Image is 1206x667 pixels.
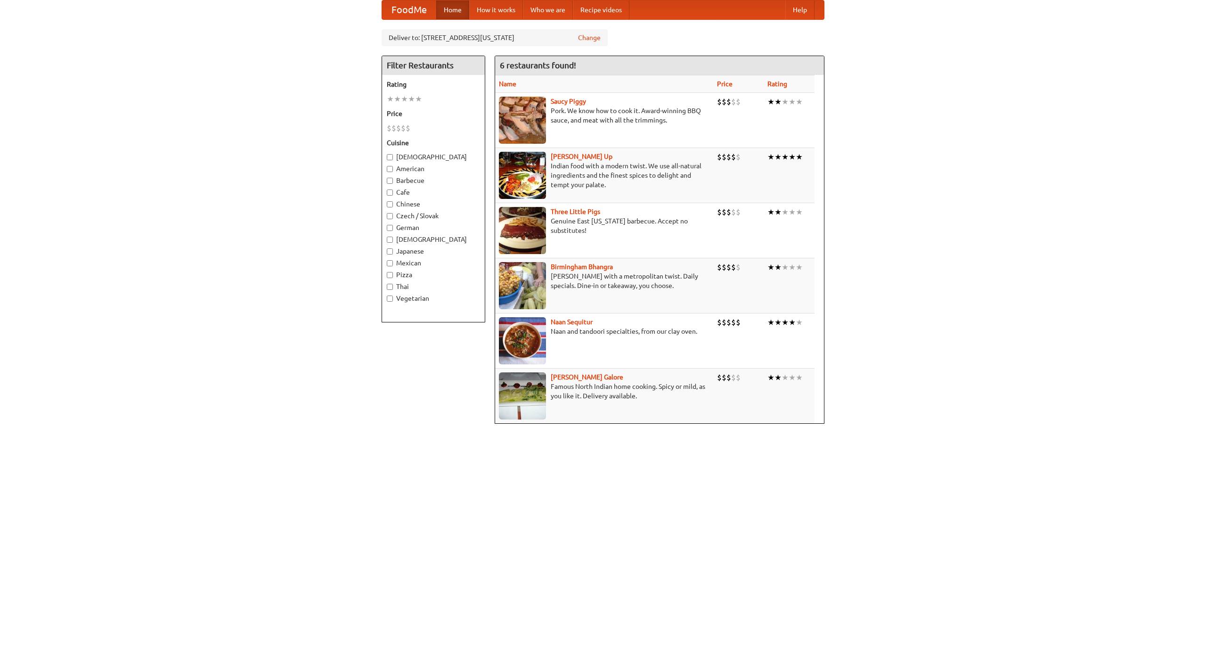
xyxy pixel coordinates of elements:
[722,317,726,328] li: $
[387,166,393,172] input: American
[726,317,731,328] li: $
[796,372,803,383] li: ★
[387,211,480,221] label: Czech / Slovak
[722,97,726,107] li: $
[796,97,803,107] li: ★
[551,208,600,215] a: Three Little Pigs
[789,97,796,107] li: ★
[726,152,731,162] li: $
[736,317,741,328] li: $
[401,123,406,133] li: $
[387,189,393,196] input: Cafe
[782,97,789,107] li: ★
[551,153,612,160] a: [PERSON_NAME] Up
[789,152,796,162] li: ★
[387,201,393,207] input: Chinese
[789,207,796,217] li: ★
[499,106,709,125] p: Pork. We know how to cook it. Award-winning BBQ sauce, and meat with all the trimmings.
[387,260,393,266] input: Mexican
[387,188,480,197] label: Cafe
[499,372,546,420] img: currygalore.jpg
[731,152,736,162] li: $
[717,317,722,328] li: $
[387,247,480,256] label: Japanese
[767,97,774,107] li: ★
[551,263,613,271] a: Birmingham Bhangra
[499,216,709,235] p: Genuine East [US_STATE] barbecue. Accept no substitutes!
[789,317,796,328] li: ★
[499,272,709,290] p: [PERSON_NAME] with a metropolitan twist. Daily specials. Dine-in or takeaway, you choose.
[726,97,731,107] li: $
[382,56,485,75] h4: Filter Restaurants
[387,154,393,160] input: [DEMOGRAPHIC_DATA]
[387,109,480,118] h5: Price
[767,262,774,272] li: ★
[391,123,396,133] li: $
[387,225,393,231] input: German
[499,97,546,144] img: saucy.jpg
[774,372,782,383] li: ★
[387,282,480,291] label: Thai
[722,207,726,217] li: $
[767,152,774,162] li: ★
[774,97,782,107] li: ★
[387,94,394,104] li: ★
[387,178,393,184] input: Barbecue
[731,372,736,383] li: $
[387,296,393,302] input: Vegetarian
[796,152,803,162] li: ★
[578,33,601,42] a: Change
[551,318,593,326] b: Naan Sequitur
[736,152,741,162] li: $
[767,80,787,88] a: Rating
[382,0,436,19] a: FoodMe
[406,123,410,133] li: $
[767,207,774,217] li: ★
[767,317,774,328] li: ★
[731,97,736,107] li: $
[789,262,796,272] li: ★
[387,199,480,209] label: Chinese
[736,207,741,217] li: $
[717,262,722,272] li: $
[796,207,803,217] li: ★
[499,327,709,336] p: Naan and tandoori specialties, from our clay oven.
[499,207,546,254] img: littlepigs.jpg
[774,152,782,162] li: ★
[396,123,401,133] li: $
[551,373,623,381] a: [PERSON_NAME] Galore
[387,213,393,219] input: Czech / Slovak
[767,372,774,383] li: ★
[717,97,722,107] li: $
[387,164,480,173] label: American
[736,262,741,272] li: $
[408,94,415,104] li: ★
[551,98,586,105] b: Saucy Piggy
[717,152,722,162] li: $
[387,223,480,232] label: German
[782,317,789,328] li: ★
[722,152,726,162] li: $
[401,94,408,104] li: ★
[387,272,393,278] input: Pizza
[387,237,393,243] input: [DEMOGRAPHIC_DATA]
[726,262,731,272] li: $
[731,317,736,328] li: $
[789,372,796,383] li: ★
[499,80,516,88] a: Name
[387,152,480,162] label: [DEMOGRAPHIC_DATA]
[774,317,782,328] li: ★
[731,262,736,272] li: $
[382,29,608,46] div: Deliver to: [STREET_ADDRESS][US_STATE]
[731,207,736,217] li: $
[782,152,789,162] li: ★
[387,235,480,244] label: [DEMOGRAPHIC_DATA]
[387,138,480,148] h5: Cuisine
[736,97,741,107] li: $
[387,248,393,255] input: Japanese
[796,262,803,272] li: ★
[523,0,573,19] a: Who we are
